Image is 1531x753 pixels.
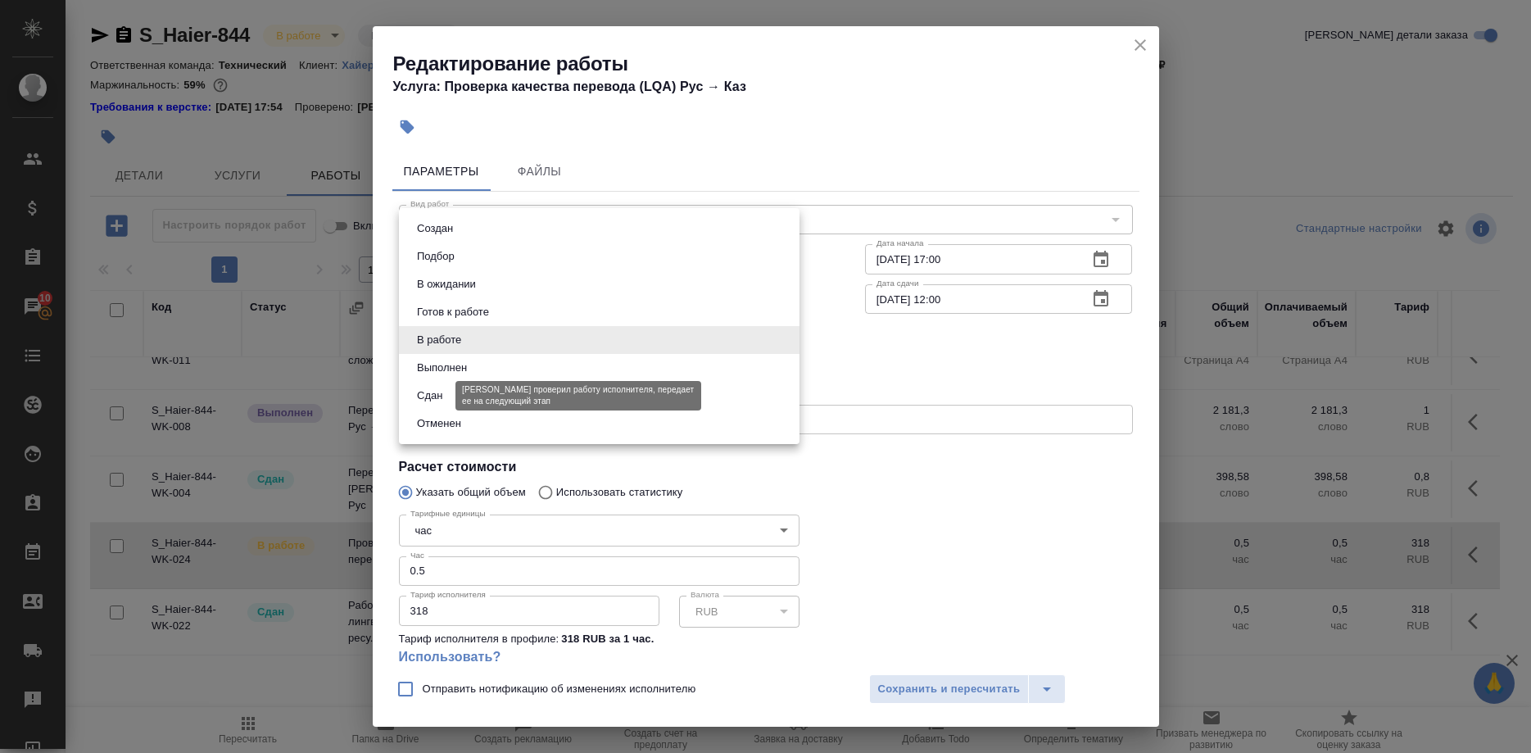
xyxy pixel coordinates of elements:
button: Отменен [412,415,466,433]
button: Выполнен [412,359,472,377]
button: В работе [412,331,466,349]
button: Подбор [412,247,460,265]
button: Готов к работе [412,303,494,321]
button: В ожидании [412,275,481,293]
button: Сдан [412,387,447,405]
button: Создан [412,220,458,238]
